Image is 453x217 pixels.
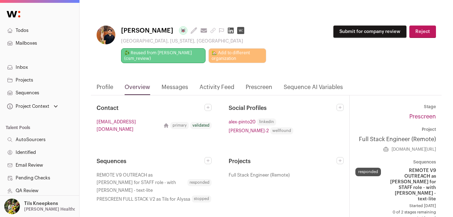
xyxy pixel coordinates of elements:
div: [GEOGRAPHIC_DATA], [US_STATE], [GEOGRAPHIC_DATA] [121,38,266,44]
a: Profile [97,83,113,95]
span: responded [187,179,212,186]
a: Activity Feed [200,83,234,95]
span: 0 of 2 stages remaining [355,210,436,215]
span: linkedin [257,118,276,126]
span: stopped [192,195,211,202]
a: Prescreen [246,83,272,95]
h2: Contact [97,104,204,112]
a: ♻️ Reused from [PERSON_NAME] (csm_review) [121,48,206,63]
h2: Sequences [97,157,204,166]
p: [PERSON_NAME] Healthcare [24,206,83,212]
div: responded [355,168,381,176]
a: [DOMAIN_NAME][URL] [392,146,436,152]
a: Full Stack Engineer (Remote) [355,135,436,144]
span: REMOTE V9 OUTREACH as [PERSON_NAME] for STAFF role - with [PERSON_NAME] - text-lite [384,168,436,202]
a: [PERSON_NAME]-2 [229,127,269,134]
div: primary [170,122,189,129]
div: Project Context [6,104,49,109]
span: [PERSON_NAME] [121,26,173,35]
span: Full Stack Engineer (Remote) [229,171,290,179]
img: Wellfound [3,7,24,21]
dt: Sequences [355,159,436,165]
h2: Projects [229,157,337,166]
h2: Social Profiles [229,104,337,112]
img: 6689865-medium_jpg [4,199,20,214]
dt: Project [355,127,436,132]
button: Open dropdown [6,101,59,111]
img: e79f8eab2f3041c2556f452b1b89eae7017bb9d3faacc9e66b3cfc30708096f1.jpg [97,26,115,44]
div: validated [190,122,212,129]
button: Reject [409,26,436,38]
a: Messages [162,83,188,95]
a: Sequence AI Variables [284,83,343,95]
button: Open dropdown [3,199,76,214]
a: alex-pinto20 [229,118,256,126]
p: Tils Kneepkens [24,201,58,206]
a: Prescreen [409,114,436,119]
span: REMOTE V9 OUTREACH as [PERSON_NAME] for STAFF role - with [PERSON_NAME] - text-lite [97,171,186,194]
a: 🏡 Add to different organization [208,48,266,63]
button: Submit for company review [333,26,406,38]
span: wellfound [270,127,293,134]
a: [EMAIL_ADDRESS][DOMAIN_NAME] [97,118,160,133]
a: Overview [125,83,150,95]
dt: Stage [355,104,436,110]
span: Started [DATE] [355,203,436,209]
span: PRESCREEN FULL STACK V2 as Tils for Alyssa [97,195,190,203]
